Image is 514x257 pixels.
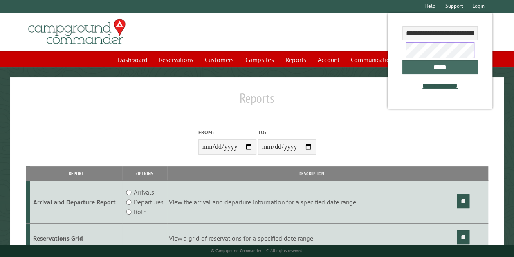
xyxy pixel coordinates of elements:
[167,166,456,181] th: Description
[30,181,123,224] td: Arrival and Departure Report
[30,166,123,181] th: Report
[113,52,153,67] a: Dashboard
[30,224,123,253] td: Reservations Grid
[346,52,401,67] a: Communications
[154,52,198,67] a: Reservations
[122,166,167,181] th: Options
[200,52,239,67] a: Customers
[281,52,311,67] a: Reports
[258,128,316,136] label: To:
[198,128,256,136] label: From:
[167,224,456,253] td: View a grid of reservations for a specified date range
[26,16,128,48] img: Campground Commander
[167,181,456,224] td: View the arrival and departure information for a specified date range
[26,90,488,113] h1: Reports
[134,187,154,197] label: Arrivals
[240,52,279,67] a: Campsites
[313,52,344,67] a: Account
[134,197,164,207] label: Departures
[134,207,146,217] label: Both
[211,248,303,253] small: © Campground Commander LLC. All rights reserved.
